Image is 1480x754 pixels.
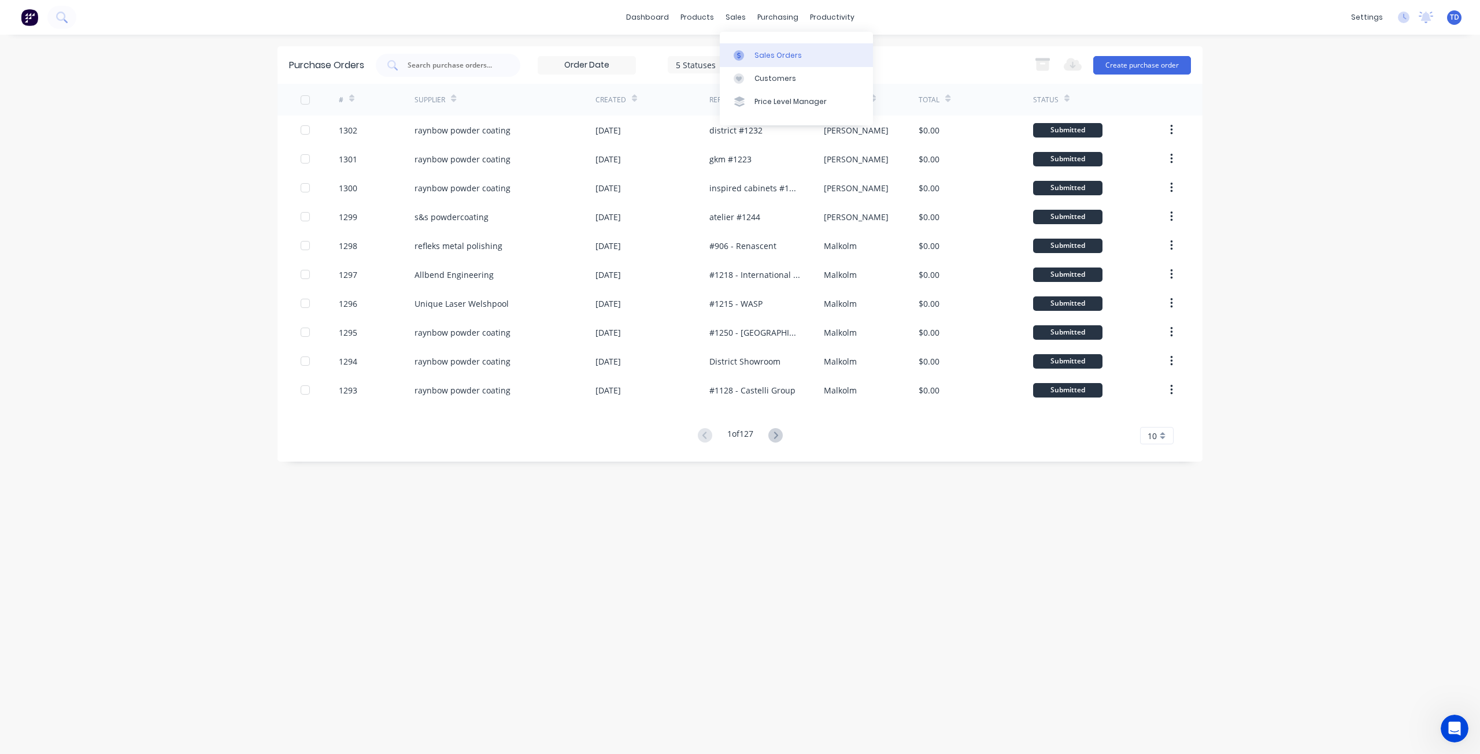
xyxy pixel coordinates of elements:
div: Purchase Orders [289,58,364,72]
div: 1 of 127 [727,428,753,444]
div: [DATE] [595,355,621,367]
div: [PERSON_NAME] [824,182,889,194]
div: [DATE] [595,240,621,252]
span: 10 [1148,430,1157,442]
div: District Showroom [709,355,780,367]
div: 5 Statuses [676,58,758,70]
div: Malkolm [824,269,857,281]
div: 1293 [339,384,357,396]
div: 1294 [339,355,357,367]
div: Sales Orders [754,50,802,61]
input: Search purchase orders... [406,60,502,71]
div: #906 - Renascent [709,240,776,252]
div: $0.00 [919,211,939,223]
div: raynbow powder coating [415,384,510,396]
a: dashboard [620,9,675,26]
div: 1298 [339,240,357,252]
img: Factory [21,9,38,26]
div: Malkolm [824,355,857,367]
div: Submitted [1033,239,1102,253]
div: Submitted [1033,296,1102,311]
div: raynbow powder coating [415,124,510,136]
div: Reference [709,95,747,105]
div: [PERSON_NAME] [824,211,889,223]
div: refleks metal polishing [415,240,502,252]
iframe: Intercom live chat [1441,715,1468,742]
div: raynbow powder coating [415,355,510,367]
div: Malkolm [824,298,857,310]
div: # [339,95,343,105]
div: [PERSON_NAME] [824,153,889,165]
div: [DATE] [595,211,621,223]
div: Malkolm [824,240,857,252]
div: Customers [754,73,796,84]
div: [DATE] [595,384,621,396]
div: #1128 - Castelli Group [709,384,795,396]
a: Sales Orders [720,43,873,66]
div: $0.00 [919,298,939,310]
div: $0.00 [919,240,939,252]
div: [DATE] [595,298,621,310]
div: [DATE] [595,326,621,339]
div: atelier #1244 [709,211,760,223]
div: Submitted [1033,383,1102,398]
div: [DATE] [595,124,621,136]
div: raynbow powder coating [415,326,510,339]
div: productivity [804,9,860,26]
div: 1297 [339,269,357,281]
div: Allbend Engineering [415,269,494,281]
div: Malkolm [824,384,857,396]
div: Unique Laser Welshpool [415,298,509,310]
div: 1296 [339,298,357,310]
div: #1218 - International cabinets [709,269,800,281]
div: 1295 [339,326,357,339]
a: Price Level Manager [720,90,873,113]
div: $0.00 [919,269,939,281]
div: [DATE] [595,153,621,165]
div: Submitted [1033,152,1102,166]
div: Submitted [1033,325,1102,340]
a: Customers [720,67,873,90]
div: Submitted [1033,268,1102,282]
div: gkm #1223 [709,153,752,165]
div: $0.00 [919,326,939,339]
div: Created [595,95,626,105]
div: Submitted [1033,123,1102,138]
div: 1302 [339,124,357,136]
div: $0.00 [919,384,939,396]
span: TD [1450,12,1459,23]
div: raynbow powder coating [415,153,510,165]
button: Create purchase order [1093,56,1191,75]
div: 1300 [339,182,357,194]
div: Submitted [1033,210,1102,224]
div: Price Level Manager [754,96,827,107]
div: 1299 [339,211,357,223]
div: [DATE] [595,182,621,194]
div: [PERSON_NAME] [824,124,889,136]
div: $0.00 [919,124,939,136]
div: purchasing [752,9,804,26]
div: raynbow powder coating [415,182,510,194]
div: sales [720,9,752,26]
div: $0.00 [919,182,939,194]
div: [DATE] [595,269,621,281]
div: Submitted [1033,354,1102,369]
div: products [675,9,720,26]
div: $0.00 [919,355,939,367]
div: Total [919,95,939,105]
div: s&s powdercoating [415,211,489,223]
div: #1215 - WASP [709,298,763,310]
div: #1250 - [GEOGRAPHIC_DATA] Fitout [709,326,800,339]
div: Malkolm [824,326,857,339]
div: district #1232 [709,124,763,136]
div: inspired cabinets #1247 [709,182,800,194]
input: Order Date [538,57,635,74]
div: settings [1345,9,1389,26]
div: 1301 [339,153,357,165]
div: Status [1033,95,1059,105]
div: Submitted [1033,181,1102,195]
div: Supplier [415,95,445,105]
div: $0.00 [919,153,939,165]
